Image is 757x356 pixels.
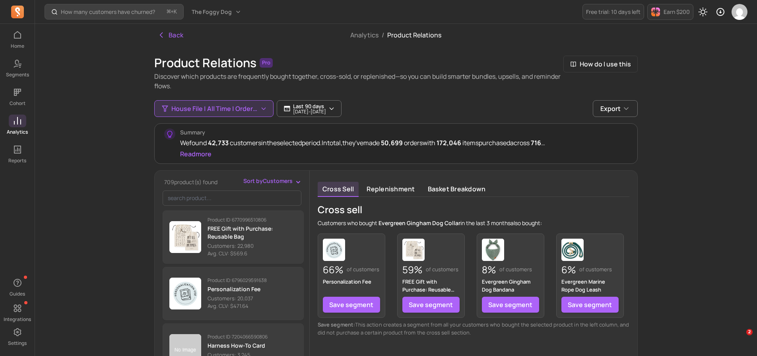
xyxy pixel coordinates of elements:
span: Product Relations [387,31,441,39]
p: 8% [482,264,496,275]
img: Product image [169,221,201,253]
button: How do I use this [563,56,638,72]
p: Evergreen Marine Rope Dog Leash [561,278,619,294]
p: [DATE] - [DATE] [293,109,326,114]
iframe: To enrich screen reader interactions, please activate Accessibility in Grammarly extension settings [730,329,749,348]
span: 172,046 [435,138,462,147]
p: Settings [8,340,27,346]
span: / [378,31,387,39]
span: 2 [746,329,753,335]
span: Sort by Customers [243,177,293,185]
p: 6% [561,264,576,275]
p: Personalization Fee [323,278,380,286]
img: avatar [732,4,747,20]
p: Guides [10,291,25,297]
a: Save segment [561,297,619,313]
p: Earn $200 [664,8,690,16]
p: Cross sell [318,203,542,216]
p: of customers [579,266,612,274]
span: Evergreen Gingham Dog Collar [378,219,460,227]
p: 66% [323,264,344,275]
p: Customers: 20,037 [208,295,267,303]
p: FREE Gift with Purchase: Reusable Bag [402,278,460,294]
button: Export [593,100,638,117]
span: The Foggy Dog [192,8,232,16]
button: Product ID:6796029591638Personalization FeeCustomers: 20,037 Avg. CLV: $471.64 [163,267,304,320]
p: Discover which products are frequently bought together, cross-sold, or replenished—so you can bui... [154,72,563,91]
a: Save segment [323,297,380,313]
button: Readmore [180,149,212,159]
p: FREE Gift with Purchase: Reusable Bag [208,225,297,241]
span: 709 product(s) found [164,178,217,186]
p: Integrations [4,316,31,323]
img: FREE Gift with Purchase: Reusable Bag [402,239,425,261]
span: 42,733 [207,138,230,147]
p: of customers [347,266,379,274]
span: Export [600,104,621,113]
p: Product ID: 6796029591638 [208,277,267,284]
p: 59% [402,264,423,275]
p: Free trial: 10 days left [586,8,641,16]
p: Cohort [10,100,25,107]
button: Back [154,27,187,43]
button: How many customers have churned?⌘+K [45,4,184,19]
a: Basket breakdown [423,182,491,197]
p: Segments [6,72,29,78]
button: Product ID:6770996510806FREE Gift with Purchase: Reusable BagCustomers: 22,980 Avg. CLV: $569.6 [163,210,304,264]
p: Last 90 days [293,103,326,109]
a: Analytics [350,31,378,39]
img: Personalization Fee [323,239,345,261]
p: Harness How-To Card [208,342,268,350]
p: Home [11,43,24,49]
button: The Foggy Dog [187,5,246,19]
p: Personalization Fee [208,285,267,293]
span: Pro [260,58,273,68]
a: Save segment [402,297,460,313]
p: Avg. CLV: $569.6 [208,250,297,258]
kbd: K [174,9,177,15]
span: Save segment: [318,321,355,328]
span: House File | All Time | Order >0 | Email or SMS Subscribers [171,104,258,113]
button: Earn $200 [647,4,693,20]
p: Summary [180,128,628,136]
p: Customers: 22,980 [208,242,297,250]
p: How many customers have churned? [61,8,155,16]
kbd: ⌘ [167,7,171,17]
p: Evergreen Gingham Dog Bandana [482,278,539,294]
span: 50,699 [380,138,404,147]
span: 3 months [485,219,510,227]
div: We found customers in the selected period. In total, they've made orders with items purchased acr... [180,138,628,148]
p: Customers who bought in the last also bought: [318,219,542,227]
p: This action creates a segment from all your customers who bought the selected product in the left... [318,321,629,337]
p: Analytics [7,129,28,135]
button: Sort byCustomers [243,177,302,185]
img: Product image [169,278,201,309]
a: Free trial: 10 days left [582,4,644,19]
a: Save segment [482,297,539,313]
p: Product ID: 6770996510806 [208,217,297,223]
p: Reports [8,158,26,164]
p: of customers [426,266,458,274]
button: Toggle dark mode [695,4,711,20]
p: Avg. CLV: $471.64 [208,302,267,310]
img: Evergreen Gingham Dog Bandana [482,239,504,261]
button: Guides [9,275,26,299]
p: Product ID: 7204066590806 [208,334,268,340]
span: 716 [530,138,545,147]
button: Last 90 days[DATE]-[DATE] [277,100,342,117]
a: Cross sell [318,182,359,197]
button: House File | All Time | Order >0 | Email or SMS Subscribers [154,100,274,117]
input: search product [163,191,301,206]
img: Evergreen Marine Rope Dog Leash [561,239,584,261]
h1: Product Relations [154,56,256,70]
a: Replenishment [362,182,419,197]
p: of customers [499,266,532,274]
span: + [167,8,177,16]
